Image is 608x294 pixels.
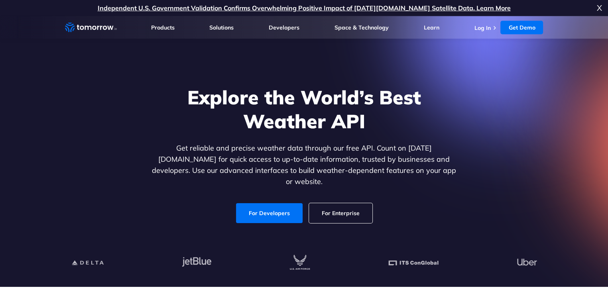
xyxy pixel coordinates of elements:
[150,143,458,187] p: Get reliable and precise weather data through our free API. Count on [DATE][DOMAIN_NAME] for quic...
[150,85,458,133] h1: Explore the World’s Best Weather API
[424,24,439,31] a: Learn
[98,4,511,12] a: Independent U.S. Government Validation Confirms Overwhelming Positive Impact of [DATE][DOMAIN_NAM...
[474,24,490,31] a: Log In
[209,24,234,31] a: Solutions
[500,21,543,34] a: Get Demo
[309,203,372,223] a: For Enterprise
[269,24,299,31] a: Developers
[334,24,389,31] a: Space & Technology
[151,24,175,31] a: Products
[236,203,303,223] a: For Developers
[65,22,117,33] a: Home link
